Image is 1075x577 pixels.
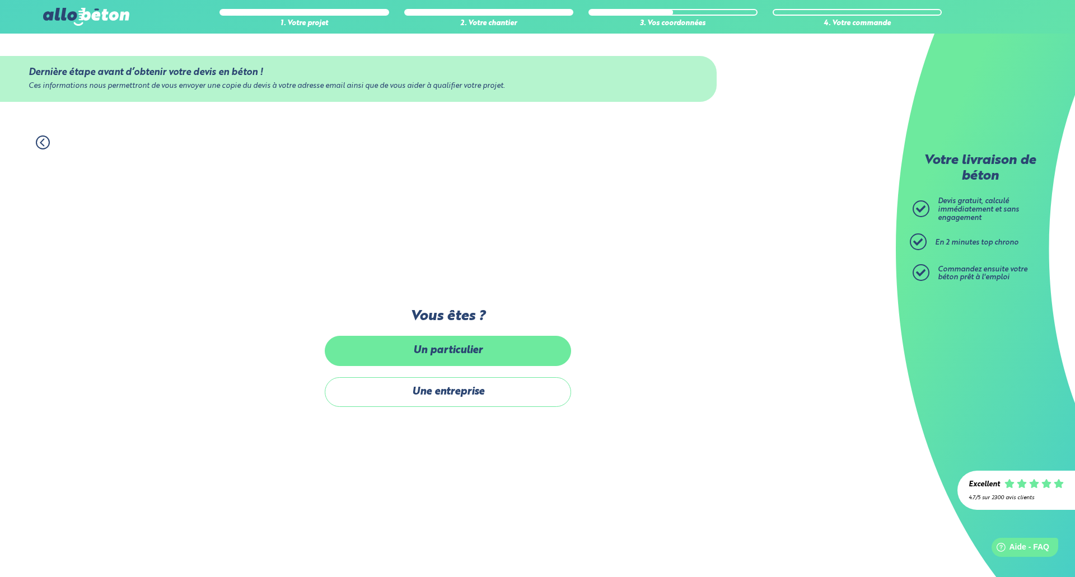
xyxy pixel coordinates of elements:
span: En 2 minutes top chrono [935,239,1018,246]
div: 3. Vos coordonnées [588,20,758,28]
img: allobéton [43,8,129,26]
span: Commandez ensuite votre béton prêt à l'emploi [938,266,1027,282]
p: Votre livraison de béton [915,153,1044,184]
div: 4. Votre commande [773,20,942,28]
iframe: Help widget launcher [975,533,1063,565]
label: Un particulier [325,336,571,365]
div: 1. Votre projet [219,20,389,28]
div: Ces informations nous permettront de vous envoyer une copie du devis à votre adresse email ainsi ... [29,82,688,91]
label: Une entreprise [325,377,571,407]
div: Dernière étape avant d’obtenir votre devis en béton ! [29,67,688,78]
div: Excellent [969,481,1000,489]
span: Devis gratuit, calculé immédiatement et sans engagement [938,198,1019,221]
div: 2. Votre chantier [404,20,573,28]
div: 4.7/5 sur 2300 avis clients [969,495,1064,501]
label: Vous êtes ? [325,308,571,325]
